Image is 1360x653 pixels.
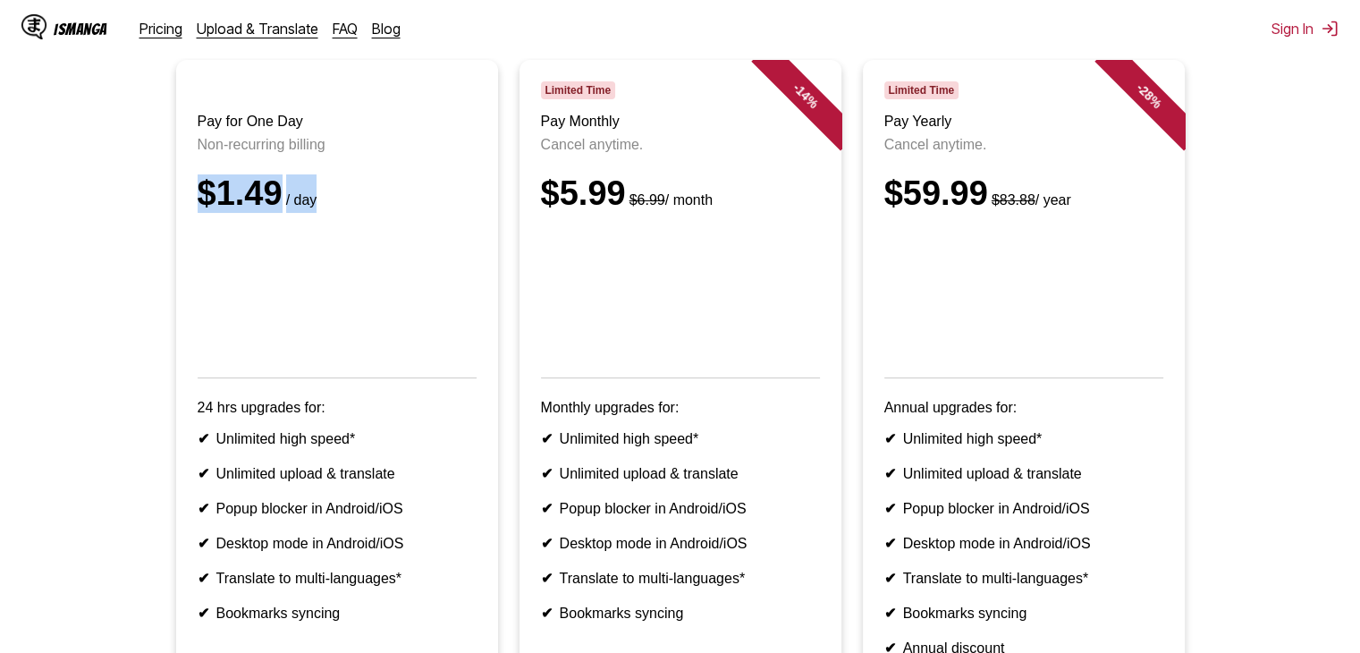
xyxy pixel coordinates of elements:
div: IsManga [54,21,107,38]
li: Bookmarks syncing [198,605,477,622]
p: 24 hrs upgrades for: [198,400,477,416]
b: ✔ [884,571,896,586]
div: $59.99 [884,174,1163,213]
p: Annual upgrades for: [884,400,1163,416]
li: Unlimited upload & translate [884,465,1163,482]
p: Cancel anytime. [884,137,1163,153]
li: Translate to multi-languages* [541,570,820,587]
b: ✔ [884,466,896,481]
li: Popup blocker in Android/iOS [884,500,1163,517]
p: Non-recurring billing [198,137,477,153]
a: FAQ [333,20,358,38]
img: Sign out [1321,20,1339,38]
p: Cancel anytime. [541,137,820,153]
a: IsManga LogoIsManga [21,14,139,43]
small: / month [626,192,713,208]
li: Translate to multi-languages* [884,570,1163,587]
a: Upload & Translate [197,20,318,38]
b: ✔ [884,606,896,621]
li: Unlimited high speed* [884,430,1163,447]
li: Unlimited high speed* [541,430,820,447]
p: Monthly upgrades for: [541,400,820,416]
span: Limited Time [541,81,615,99]
b: ✔ [541,466,553,481]
li: Unlimited upload & translate [198,465,477,482]
li: Unlimited high speed* [198,430,477,447]
iframe: PayPal [541,234,820,352]
b: ✔ [884,501,896,516]
div: - 14 % [751,42,858,149]
s: $6.99 [629,192,665,208]
li: Desktop mode in Android/iOS [198,535,477,552]
button: Sign In [1271,20,1339,38]
div: $1.49 [198,174,477,213]
iframe: PayPal [198,234,477,352]
b: ✔ [884,536,896,551]
img: IsManga Logo [21,14,46,39]
li: Desktop mode in Android/iOS [884,535,1163,552]
b: ✔ [541,571,553,586]
a: Pricing [139,20,182,38]
span: Limited Time [884,81,959,99]
h3: Pay Yearly [884,114,1163,130]
b: ✔ [541,501,553,516]
li: Unlimited upload & translate [541,465,820,482]
li: Popup blocker in Android/iOS [541,500,820,517]
li: Popup blocker in Android/iOS [198,500,477,517]
b: ✔ [198,606,209,621]
b: ✔ [198,536,209,551]
b: ✔ [541,536,553,551]
b: ✔ [541,606,553,621]
div: $5.99 [541,174,820,213]
li: Translate to multi-languages* [198,570,477,587]
li: Bookmarks syncing [541,605,820,622]
iframe: PayPal [884,234,1163,352]
li: Desktop mode in Android/iOS [541,535,820,552]
b: ✔ [884,431,896,446]
b: ✔ [198,466,209,481]
s: $83.88 [992,192,1035,208]
li: Bookmarks syncing [884,605,1163,622]
small: / day [283,192,317,208]
h3: Pay Monthly [541,114,820,130]
b: ✔ [198,501,209,516]
h3: Pay for One Day [198,114,477,130]
a: Blog [372,20,401,38]
b: ✔ [541,431,553,446]
b: ✔ [198,571,209,586]
small: / year [988,192,1071,208]
div: - 28 % [1094,42,1202,149]
b: ✔ [198,431,209,446]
